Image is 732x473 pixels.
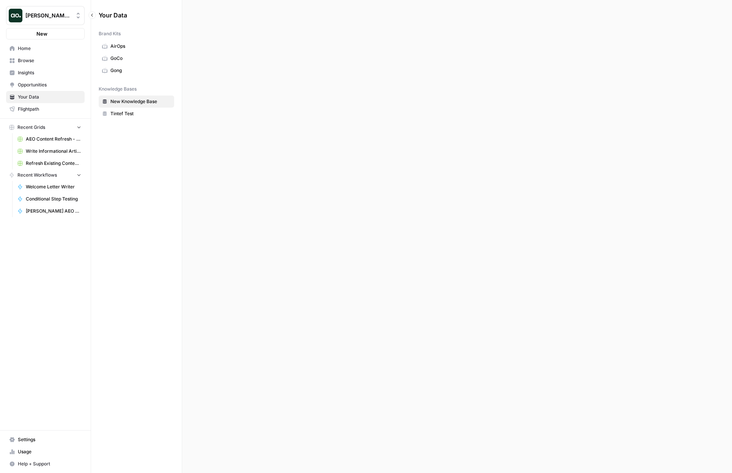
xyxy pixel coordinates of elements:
span: Insights [18,69,81,76]
span: Gong [110,67,171,74]
a: Insights [6,67,85,79]
button: Help + Support [6,458,85,470]
span: Help + Support [18,460,81,467]
span: New [36,30,47,38]
a: AirOps [99,40,174,52]
button: New [6,28,85,39]
a: New Knowledge Base [99,96,174,108]
span: Write Informational Article [26,148,81,155]
a: Tintef Test [99,108,174,120]
span: Usage [18,448,81,455]
a: Welcome Letter Writer [14,181,85,193]
button: Workspace: Justina testing [6,6,85,25]
button: Recent Grids [6,122,85,133]
a: Gong [99,64,174,77]
a: Settings [6,434,85,446]
span: Your Data [99,11,165,20]
button: Recent Workflows [6,169,85,181]
span: [PERSON_NAME] AEO Refresh v2 [26,208,81,215]
a: [PERSON_NAME] AEO Refresh v2 [14,205,85,217]
span: Browse [18,57,81,64]
span: Refresh Existing Content (36) [26,160,81,167]
a: Usage [6,446,85,458]
a: GoCo [99,52,174,64]
span: Settings [18,436,81,443]
a: Flightpath [6,103,85,115]
a: Browse [6,55,85,67]
span: Welcome Letter Writer [26,183,81,190]
a: Refresh Existing Content (36) [14,157,85,169]
span: [PERSON_NAME] testing [25,12,71,19]
span: Brand Kits [99,30,121,37]
span: AEO Content Refresh - Testing [26,136,81,143]
span: New Knowledge Base [110,98,171,105]
span: AirOps [110,43,171,50]
span: Home [18,45,81,52]
span: Conditional Step Testing [26,196,81,202]
a: Home [6,42,85,55]
a: Conditional Step Testing [14,193,85,205]
span: GoCo [110,55,171,62]
span: Recent Workflows [17,172,57,179]
a: Your Data [6,91,85,103]
a: Write Informational Article [14,145,85,157]
a: AEO Content Refresh - Testing [14,133,85,145]
a: Opportunities [6,79,85,91]
span: Opportunities [18,81,81,88]
span: Recent Grids [17,124,45,131]
span: Flightpath [18,106,81,113]
span: Your Data [18,94,81,100]
img: Justina testing Logo [9,9,22,22]
span: Tintef Test [110,110,171,117]
span: Knowledge Bases [99,86,137,92]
